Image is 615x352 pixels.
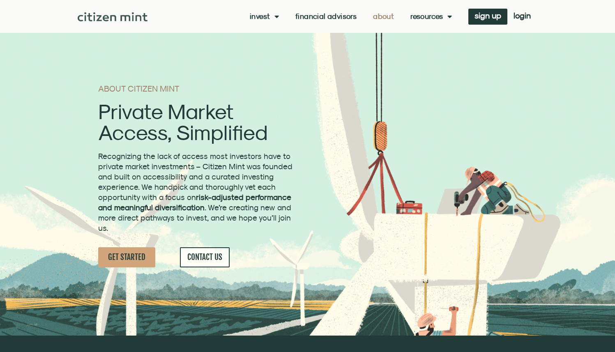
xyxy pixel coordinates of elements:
h2: Private Market Access, Simplified [98,101,295,143]
a: CONTACT US [180,247,230,267]
span: GET STARTED [108,252,145,262]
a: sign up [468,9,507,25]
nav: Menu [250,12,452,21]
a: About [373,12,394,21]
span: login [514,13,531,18]
img: Citizen Mint [78,12,148,21]
a: GET STARTED [98,247,155,267]
span: sign up [474,13,501,18]
span: Recognizing the lack of access most investors have to private market investments – Citizen Mint w... [98,152,293,232]
a: login [507,9,537,25]
strong: risk-adjusted performance and meaningful diversification [98,193,291,212]
a: Invest [250,12,279,21]
a: Financial Advisors [295,12,357,21]
span: CONTACT US [187,252,222,262]
h1: ABOUT CITIZEN MINT [98,85,295,93]
a: Resources [410,12,452,21]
